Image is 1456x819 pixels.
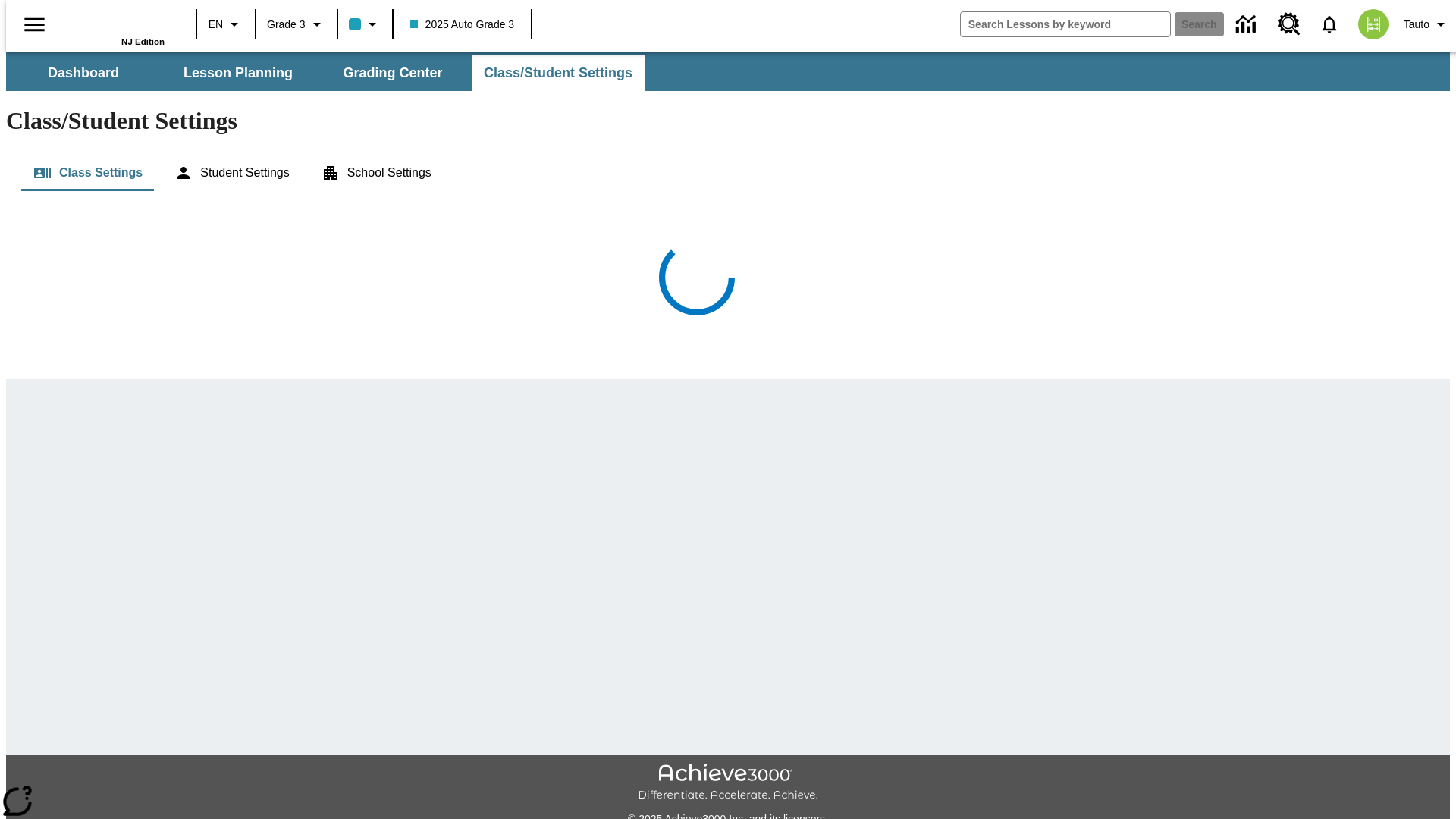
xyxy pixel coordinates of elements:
button: Open side menu [12,2,57,47]
span: Lesson Planning [184,64,293,82]
button: Lesson Planning [162,55,314,91]
button: School Settings [309,155,444,191]
button: Profile/Settings [1398,11,1456,38]
button: Class color is light blue. Change class color [343,11,388,38]
div: SubNavbar [6,55,646,91]
a: Home [66,7,165,37]
a: Resource Center, Will open in new tab [1269,4,1310,45]
img: avatar image [1358,9,1389,39]
span: Grade 3 [267,17,306,33]
a: Notifications [1310,5,1349,44]
div: Class/Student Settings [21,155,1435,191]
span: 2025 Auto Grade 3 [410,17,515,33]
span: Tauto [1404,17,1429,33]
button: Grade: Grade 3, Select a grade [261,11,332,38]
button: Class Settings [21,155,155,191]
button: Select a new avatar [1349,5,1398,44]
button: Grading Center [317,55,469,91]
span: Dashboard [48,64,119,82]
button: Dashboard [8,55,159,91]
input: search field [961,12,1170,36]
div: Home [66,5,165,46]
h1: Class/Student Settings [6,107,1450,135]
a: Data Center [1227,4,1269,45]
button: Language: EN, Select a language [202,11,250,38]
button: Student Settings [162,155,301,191]
span: NJ Edition [121,37,165,46]
img: Achieve3000 Differentiate Accelerate Achieve [638,764,818,802]
div: SubNavbar [6,52,1450,91]
span: Class/Student Settings [484,64,632,82]
button: Class/Student Settings [472,55,645,91]
span: Grading Center [343,64,442,82]
span: EN [209,17,223,33]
